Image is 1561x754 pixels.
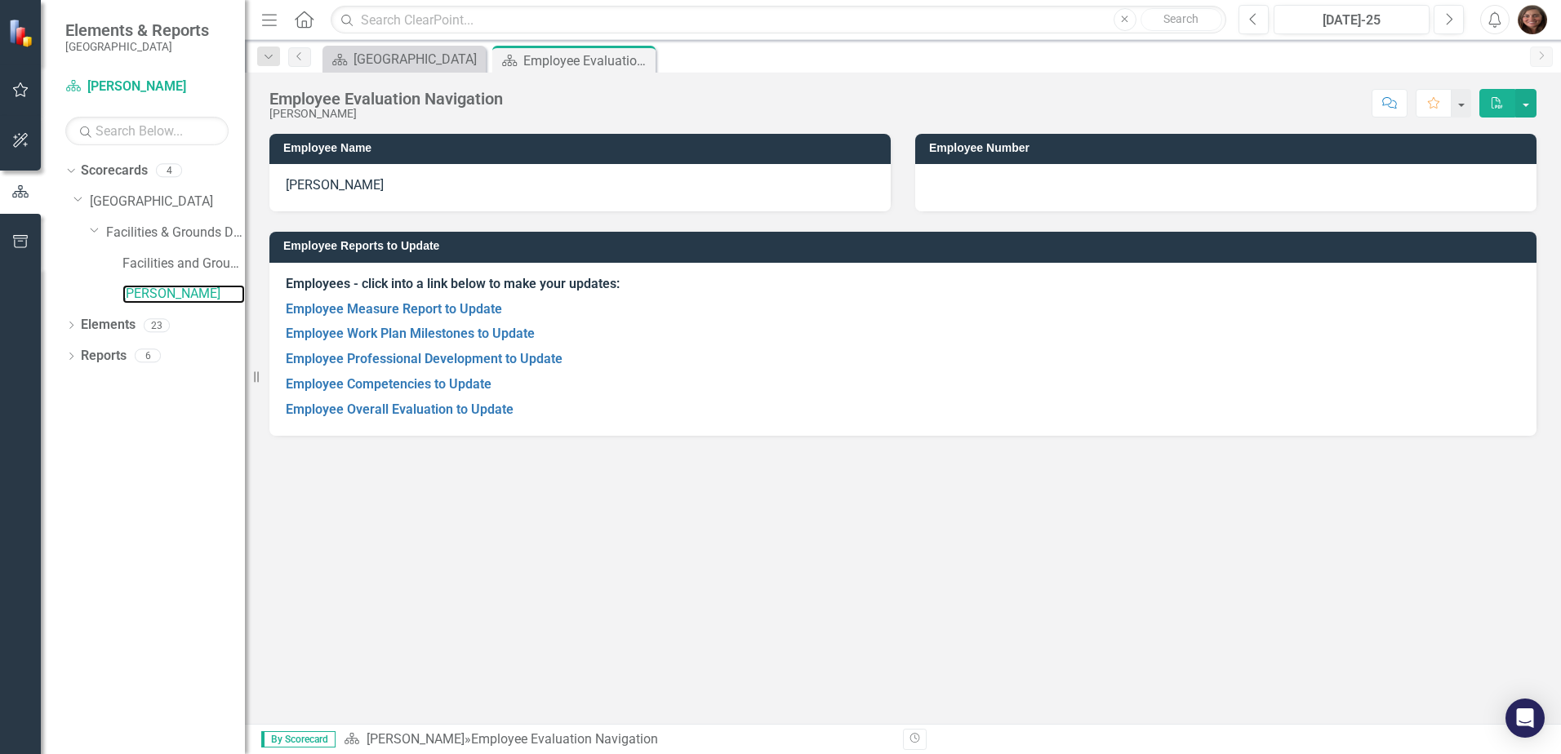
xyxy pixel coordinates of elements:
div: 23 [144,318,170,332]
div: [PERSON_NAME] [269,108,503,120]
a: [PERSON_NAME] [65,78,229,96]
a: Employee Overall Evaluation to Update [286,401,514,417]
h3: Employee Number [929,142,1528,154]
h3: Employee Reports to Update [283,240,1528,252]
h3: Employee Name [283,142,883,154]
div: [DATE]-25 [1279,11,1424,30]
a: Employee Professional Development to Update [286,351,563,366]
a: Facilities and Grounds Program [122,255,245,273]
small: [GEOGRAPHIC_DATA] [65,40,209,53]
img: ClearPoint Strategy [8,19,37,47]
a: Employee Competencies to Update [286,376,491,392]
div: » [344,730,891,749]
div: Employee Evaluation Navigation [269,90,503,108]
a: Elements [81,316,136,335]
img: Jessica Quinn [1518,5,1547,34]
button: [DATE]-25 [1274,5,1430,34]
span: Elements & Reports [65,20,209,40]
span: By Scorecard [261,731,336,747]
a: Reports [81,347,127,366]
input: Search ClearPoint... [331,6,1226,34]
p: [PERSON_NAME] [286,176,874,195]
div: Open Intercom Messenger [1505,699,1545,738]
input: Search Below... [65,117,229,145]
a: Facilities & Grounds Department [106,224,245,242]
a: [PERSON_NAME] [122,285,245,304]
span: Search [1163,12,1199,25]
a: [GEOGRAPHIC_DATA] [90,193,245,211]
a: [GEOGRAPHIC_DATA] [327,49,482,69]
a: [PERSON_NAME] [367,731,465,747]
a: Scorecards [81,162,148,180]
div: Employee Evaluation Navigation [471,731,658,747]
button: Search [1141,8,1222,31]
strong: Employees - click into a link below to make your updates: [286,276,620,291]
a: Employee Measure Report to Update [286,301,502,317]
a: Employee Work Plan Milestones to Update [286,326,535,341]
div: Employee Evaluation Navigation [523,51,652,71]
div: 4 [156,164,182,178]
div: [GEOGRAPHIC_DATA] [354,49,482,69]
div: 6 [135,349,161,363]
